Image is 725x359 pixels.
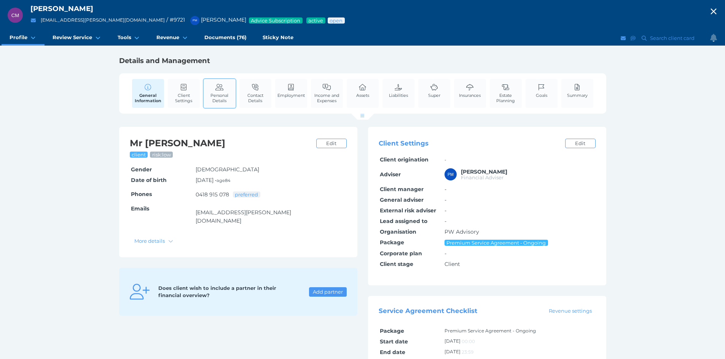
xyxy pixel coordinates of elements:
[134,93,162,103] span: General Information
[131,152,147,158] span: client
[206,93,234,103] span: Personal Details
[443,326,596,336] td: Premium Service Agreement - Ongoing
[380,250,422,257] span: Corporate plan
[131,236,177,245] button: More details
[196,30,255,46] a: Documents (76)
[565,139,596,148] a: Edit
[492,93,520,103] span: Estate Planning
[443,347,596,357] td: [DATE]
[241,93,269,103] span: Contact Details
[380,261,413,267] span: Client stage
[459,93,481,98] span: Insurances
[490,79,522,108] a: Estate Planning
[311,79,343,108] a: Income and Expenses
[148,30,196,46] a: Revenue
[277,93,305,98] span: Employment
[41,17,165,23] a: [EMAIL_ADDRESS][PERSON_NAME][DOMAIN_NAME]
[186,16,246,23] span: [PERSON_NAME]
[131,238,167,244] span: More details
[572,140,588,146] span: Edit
[323,140,339,146] span: Edit
[29,16,38,25] button: Email
[445,261,460,267] span: Client
[461,168,507,175] span: Peter McDonald
[380,196,424,203] span: General adviser
[428,93,440,98] span: Super
[204,79,236,108] a: Personal Details
[446,240,547,246] span: Premium Service Agreement - Ongoing
[620,33,627,43] button: Email
[380,207,436,214] span: External risk adviser
[170,93,198,103] span: Client Settings
[131,166,152,173] span: Gender
[309,287,346,297] button: Add partner
[166,16,185,23] span: / # 9721
[196,191,229,198] a: 0418 915 078
[158,285,276,299] span: Does client wish to include a partner in their financial overview?
[131,205,149,212] span: Emails
[461,174,504,180] span: Financial Adviser
[2,30,45,46] a: Profile
[567,93,588,98] span: Summary
[545,307,595,315] a: Revenue settings
[387,79,410,102] a: Liabilities
[426,79,442,102] a: Super
[445,228,479,235] span: PW Advisory
[380,228,416,235] span: Organisation
[204,34,247,41] span: Documents (76)
[309,289,346,295] span: Add partner
[380,349,405,356] span: End date
[649,35,698,41] span: Search client card
[389,93,408,98] span: Liabilities
[8,8,23,23] div: Cecil McClelland
[565,79,590,102] a: Summary
[190,16,199,25] div: Peter McDonald
[380,156,429,163] span: Client origination
[545,308,595,314] span: Revenue settings
[380,239,404,246] span: Package
[250,17,301,24] span: Advice Subscription
[448,172,454,177] span: PM
[193,19,197,22] span: PM
[443,336,596,347] td: [DATE]
[131,191,152,198] span: Phones
[234,191,259,198] span: preferred
[379,140,429,147] span: Client Settings
[313,93,341,103] span: Income and Expenses
[119,56,606,65] h1: Details and Management
[196,166,259,173] span: [DEMOGRAPHIC_DATA]
[445,168,457,180] div: Peter McDonald
[308,17,324,24] span: Service package status: Active service agreement in place
[196,177,230,183] span: [DATE] •
[156,34,179,41] span: Revenue
[45,30,109,46] a: Review Service
[457,79,483,102] a: Insurances
[130,138,312,149] h2: Mr [PERSON_NAME]
[152,152,172,158] span: risk: low
[380,327,404,334] span: Package
[445,207,446,214] span: -
[536,93,547,98] span: Goals
[316,139,347,148] a: Edit
[168,79,200,108] a: Client Settings
[629,33,637,43] button: SMS
[443,155,596,165] td: -
[263,34,293,41] span: Sticky Note
[445,196,446,203] span: -
[10,34,27,41] span: Profile
[131,177,167,183] span: Date of birth
[462,349,473,355] span: 23:59
[354,79,371,102] a: Assets
[276,79,307,102] a: Employment
[380,338,408,345] span: Start date
[329,17,343,24] span: Advice status: Review not yet booked in
[132,79,164,108] a: General Information
[356,93,369,98] span: Assets
[445,218,446,225] span: -
[379,307,477,315] span: Service Agreement Checklist
[534,79,549,102] a: Goals
[30,4,93,13] span: [PERSON_NAME]
[380,218,427,225] span: Lead assigned to
[118,34,131,41] span: Tools
[11,13,19,18] span: CM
